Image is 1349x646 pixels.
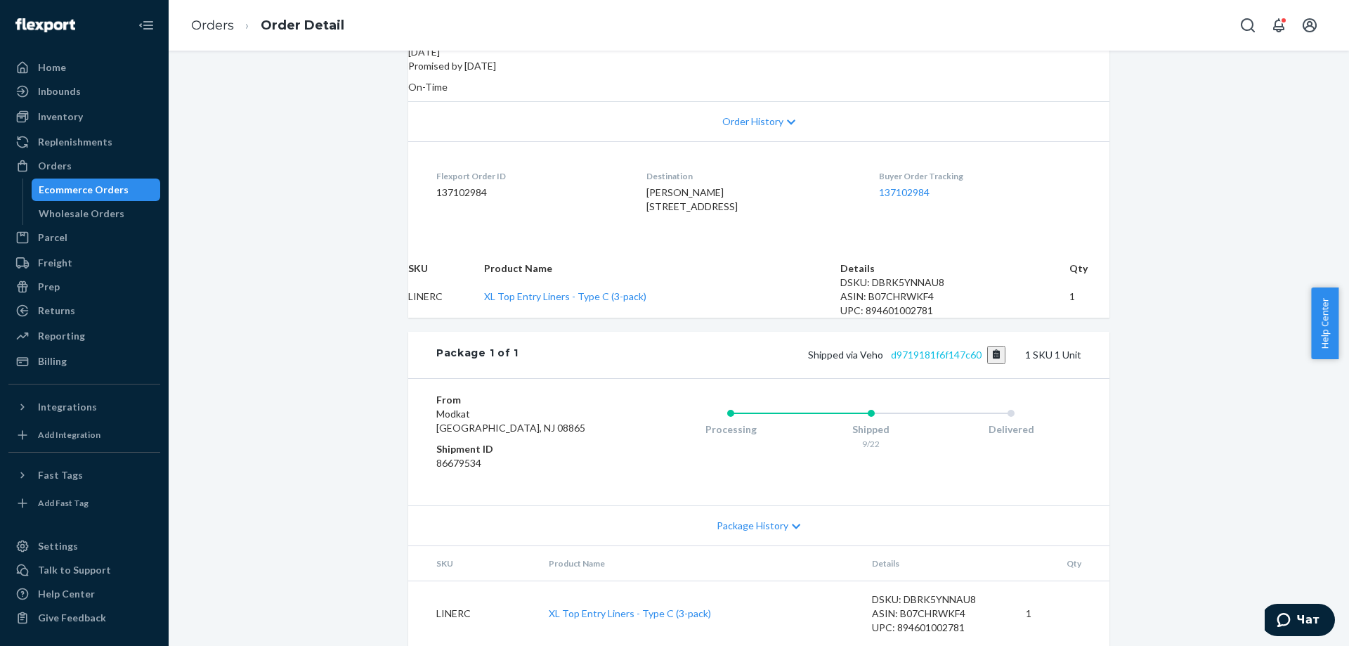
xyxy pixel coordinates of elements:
button: Integrations [8,396,160,418]
div: Ecommerce Orders [39,183,129,197]
p: On-Time [408,80,1109,94]
div: DSKU: DBRK5YNNAU8 [840,276,1069,290]
th: Qty [1069,261,1109,276]
div: ASIN: B07CHRWKF4 [872,607,1004,621]
div: Billing [38,354,67,368]
div: Talk to Support [38,563,111,577]
ol: breadcrumbs [180,5,356,46]
a: Freight [8,252,160,274]
a: Ecommerce Orders [32,179,161,201]
div: UPC: 894601002781 [872,621,1004,635]
button: Fast Tags [8,464,160,486]
td: LINERC [408,276,484,318]
span: Package History [717,519,788,533]
div: Returns [38,304,75,318]
button: Open Search Box [1234,11,1262,39]
td: LINERC [408,581,537,646]
div: Shipped [801,422,941,437]
dt: Flexport Order ID [436,170,624,182]
span: [PERSON_NAME] [STREET_ADDRESS] [646,186,738,212]
a: XL Top Entry Liners - Type C (3-pack) [549,607,711,619]
div: Home [38,60,66,75]
a: Parcel [8,226,160,249]
div: Add Fast Tag [38,497,89,509]
div: Orders [38,159,72,173]
td: 1 [1069,276,1109,318]
span: Modkat [GEOGRAPHIC_DATA], NJ 08865 [436,408,585,434]
a: Settings [8,535,160,557]
div: UPC: 894601002781 [840,304,1069,318]
dd: 137102984 [436,186,624,200]
iframe: Открывает виджет, в котором вы можете побеседовать в чате со своим агентом [1265,604,1335,639]
button: Close Navigation [132,11,160,39]
dt: From [436,393,604,407]
a: 137102984 [879,186,930,198]
a: Returns [8,299,160,322]
button: Talk to Support [8,559,160,581]
dt: Destination [646,170,856,182]
a: Home [8,56,160,79]
a: Inventory [8,105,160,128]
div: Wholesale Orders [39,207,124,221]
th: SKU [408,261,484,276]
a: Billing [8,350,160,373]
img: Flexport logo [15,18,75,32]
div: 9/22 [801,438,941,450]
div: [DATE] [408,45,1109,59]
div: Inbounds [38,84,81,98]
p: Promised by [DATE] [408,59,1109,73]
button: Give Feedback [8,607,160,629]
button: Help Center [1311,288,1338,359]
div: Add Integration [38,429,100,441]
a: XL Top Entry Liners - Type C (3-pack) [484,290,646,302]
div: 1 SKU 1 Unit [519,346,1081,364]
div: Integrations [38,400,97,414]
div: Replenishments [38,135,112,149]
button: Open notifications [1265,11,1293,39]
a: Replenishments [8,131,160,153]
div: Help Center [38,587,95,601]
div: DSKU: DBRK5YNNAU8 [872,593,1004,607]
a: Order Detail [261,18,344,33]
th: Details [840,261,1069,276]
div: Fast Tags [38,468,83,482]
div: Inventory [38,110,83,124]
a: Inbounds [8,80,160,103]
dt: Buyer Order Tracking [879,170,1081,182]
th: Qty [1015,546,1109,581]
button: Copy tracking number [987,346,1006,364]
div: Parcel [38,231,67,245]
div: Processing [660,422,801,437]
a: Prep [8,276,160,298]
div: Reporting [38,329,85,343]
a: Orders [8,155,160,177]
a: Orders [191,18,234,33]
div: Settings [38,539,78,553]
a: d9719181f6f147c60 [891,349,982,361]
a: Add Fast Tag [8,492,160,515]
div: ASIN: B07CHRWKF4 [840,290,1069,304]
a: Help Center [8,583,160,605]
span: Order History [722,115,783,129]
div: Package 1 of 1 [436,346,519,364]
span: Shipped via Veho [808,349,1006,361]
dt: Shipment ID [436,442,604,456]
dd: 86679534 [436,456,604,470]
th: SKU [408,546,537,581]
div: Prep [38,280,60,294]
div: Delivered [941,422,1081,437]
a: Reporting [8,325,160,347]
div: Give Feedback [38,611,106,625]
td: 1 [1015,581,1109,646]
button: Open account menu [1296,11,1324,39]
th: Product Name [484,261,841,276]
th: Details [861,546,1015,581]
a: Wholesale Orders [32,202,161,225]
div: Freight [38,256,72,270]
th: Product Name [537,546,861,581]
a: Add Integration [8,424,160,446]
